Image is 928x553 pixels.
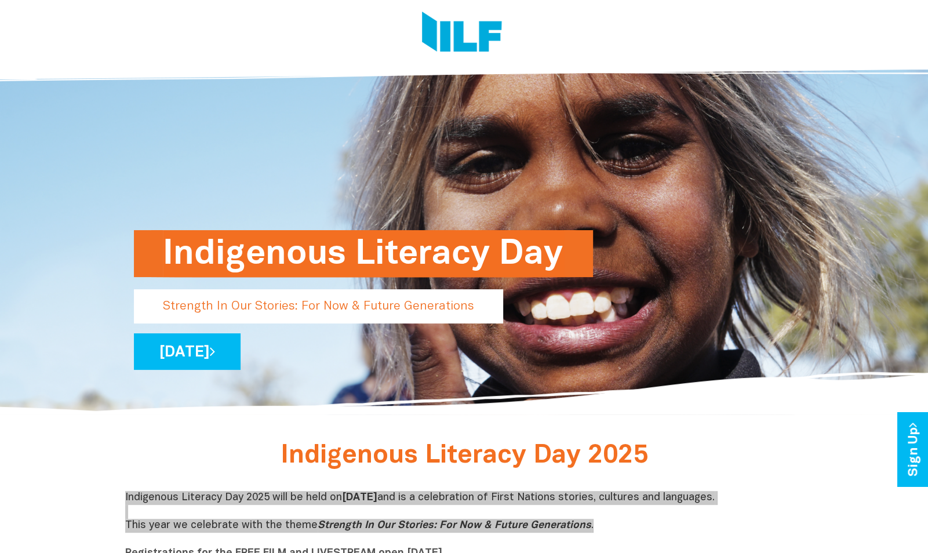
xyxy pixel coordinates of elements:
[134,333,241,370] a: [DATE]
[342,493,377,503] b: [DATE]
[281,444,648,468] span: Indigenous Literacy Day 2025
[318,521,591,530] i: Strength In Our Stories: For Now & Future Generations
[163,230,564,277] h1: Indigenous Literacy Day
[422,12,502,55] img: Logo
[134,289,503,323] p: Strength In Our Stories: For Now & Future Generations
